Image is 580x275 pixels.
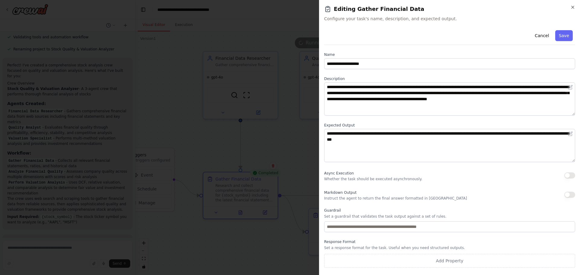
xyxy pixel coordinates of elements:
[324,76,575,81] label: Description
[324,171,354,175] span: Async Execution
[531,30,553,41] button: Cancel
[324,190,356,195] span: Markdown Output
[567,84,574,91] button: Open in editor
[324,214,575,219] p: Set a guardrail that validates the task output against a set of rules.
[555,30,573,41] button: Save
[324,208,575,213] label: Guardrail
[324,52,575,57] label: Name
[324,239,575,244] label: Response Format
[324,177,422,181] p: Whether the task should be executed asynchronously.
[324,254,575,268] button: Add Property
[324,123,575,128] label: Expected Output
[324,245,575,250] p: Set a response format for the task. Useful when you need structured outputs.
[324,196,467,201] p: Instruct the agent to return the final answer formatted in [GEOGRAPHIC_DATA]
[324,5,575,13] h2: Editing Gather Financial Data
[567,130,574,137] button: Open in editor
[324,16,575,22] span: Configure your task's name, description, and expected output.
